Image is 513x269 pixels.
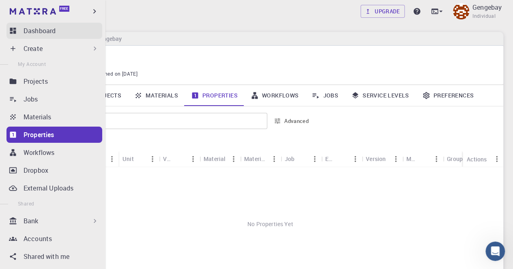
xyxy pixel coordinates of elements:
a: Service Levels [345,85,416,106]
p: Gengebay [472,2,502,12]
div: Version [362,151,402,167]
p: Create [24,44,43,53]
button: Sort [336,153,349,165]
p: Workflows [24,148,54,157]
div: Create [6,40,102,57]
img: Gengebay [453,3,469,19]
p: Properties [24,130,54,140]
button: Menu [308,153,321,165]
span: Individual [472,12,496,20]
div: Material [204,151,225,167]
a: Properties [185,85,244,106]
a: External Uploads [6,180,102,196]
div: Job [285,151,294,167]
p: Dropbox [24,165,48,175]
button: Menu [430,153,443,165]
div: Material [200,151,240,167]
a: Shared with me [6,248,102,265]
button: Advanced [270,114,313,127]
a: Materials [6,109,102,125]
a: Accounts [6,231,102,247]
div: Model [406,151,417,167]
p: Materials [24,112,51,122]
a: Workflows [244,85,305,106]
div: Material Formula [240,151,281,167]
a: Upgrade [361,5,405,18]
div: Value [163,151,174,167]
button: Menu [349,153,362,165]
div: Unit [118,151,159,167]
div: Engine [325,151,336,167]
p: Dashboard [24,26,56,36]
p: Shared with me [24,252,69,261]
p: External Uploads [24,183,73,193]
button: Menu [268,153,281,165]
div: Engine [321,151,362,167]
div: Unit [122,151,134,167]
button: Menu [227,153,240,165]
a: Preferences [416,85,480,106]
div: Actions [463,151,503,167]
a: Jobs [305,85,345,106]
img: logo [10,8,56,15]
div: Actions [467,151,487,167]
iframe: Intercom live chat [485,241,505,261]
p: Jobs [24,94,38,104]
a: Projects [6,73,102,89]
span: Support [16,6,45,13]
button: Menu [490,153,503,165]
div: Job [281,151,321,167]
a: Workflows [6,144,102,161]
div: Value [159,151,200,167]
button: Sort [174,153,187,165]
div: Bank [6,213,102,229]
button: Menu [389,153,402,165]
div: Model [402,151,443,167]
div: Material Formula [244,151,268,167]
button: Menu [146,153,159,165]
p: Gengebay [70,52,490,62]
span: Joined on [DATE] [97,70,137,78]
button: Menu [187,153,200,165]
div: Version [366,151,386,167]
p: Bank [24,216,39,226]
a: Dropbox [6,162,102,178]
button: Menu [105,153,118,165]
p: Projects [24,76,48,86]
div: Groups [447,151,466,167]
span: Shared [18,200,34,207]
h6: Gengebay [93,34,122,43]
a: Dashboard [6,23,102,39]
p: Accounts [24,234,52,244]
span: My Account [18,61,46,67]
a: Materials [128,85,185,106]
button: Sort [417,153,430,165]
a: Properties [6,127,102,143]
a: Jobs [6,91,102,107]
